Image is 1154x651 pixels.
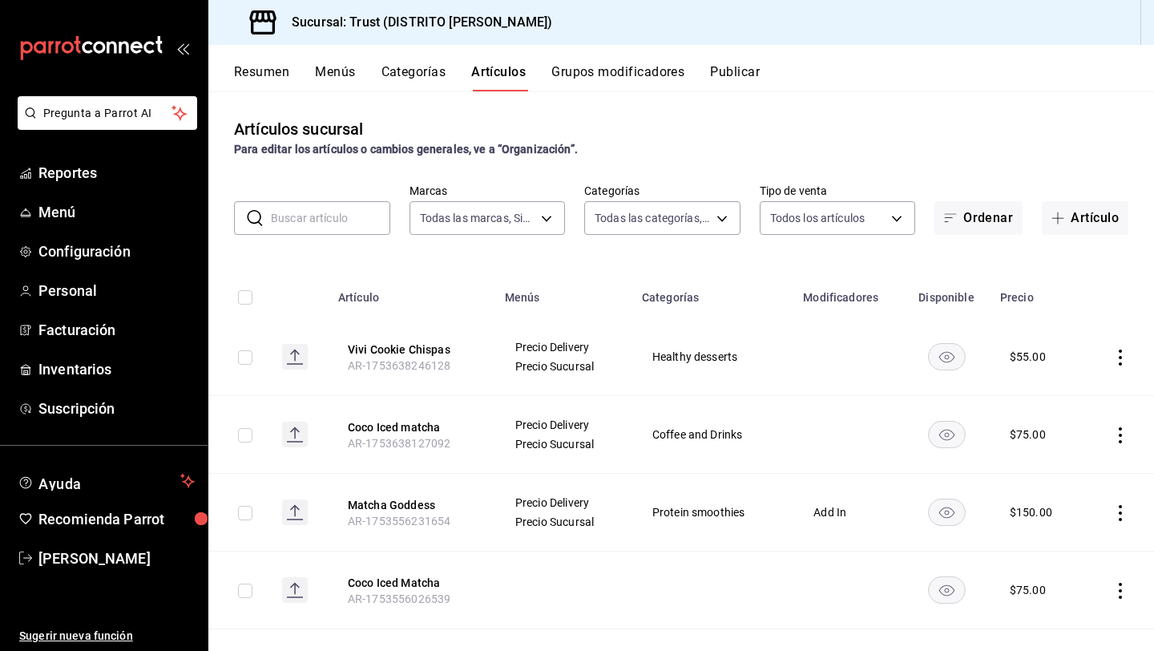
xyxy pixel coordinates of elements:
[271,202,390,234] input: Buscar artículo
[1010,427,1046,443] div: $ 75.00
[515,439,612,450] span: Precio Sucursal
[348,575,476,591] button: edit-product-location
[760,185,916,196] label: Tipo de venta
[348,437,450,450] span: AR-1753638127092
[515,497,612,508] span: Precio Delivery
[19,628,195,645] span: Sugerir nueva función
[495,267,632,318] th: Menús
[1112,427,1128,443] button: actions
[928,343,966,370] button: availability-product
[38,471,174,491] span: Ayuda
[38,358,195,380] span: Inventarios
[652,429,773,440] span: Coffee and Drinks
[234,64,289,91] button: Resumen
[934,201,1023,235] button: Ordenar
[710,64,760,91] button: Publicar
[18,96,197,130] button: Pregunta a Parrot AI
[348,419,476,435] button: edit-product-location
[348,515,450,528] span: AR-1753556231654
[632,267,793,318] th: Categorías
[234,64,1154,91] div: navigation tabs
[1010,349,1046,365] div: $ 55.00
[329,267,495,318] th: Artículo
[551,64,684,91] button: Grupos modificadores
[770,210,865,226] span: Todos los artículos
[515,361,612,372] span: Precio Sucursal
[813,507,882,518] span: Add In
[38,162,195,184] span: Reportes
[38,241,195,262] span: Configuración
[279,13,552,32] h3: Sucursal: Trust (DISTRITO [PERSON_NAME])
[38,319,195,341] span: Facturación
[1112,583,1128,599] button: actions
[793,267,902,318] th: Modificadores
[38,548,195,569] span: [PERSON_NAME]
[928,421,966,448] button: availability-product
[381,64,446,91] button: Categorías
[991,267,1084,318] th: Precio
[410,185,566,196] label: Marcas
[11,116,197,133] a: Pregunta a Parrot AI
[1112,505,1128,521] button: actions
[595,210,711,226] span: Todas las categorías, Sin categoría
[515,342,612,353] span: Precio Delivery
[38,280,195,301] span: Personal
[652,507,773,518] span: Protein smoothies
[928,576,966,604] button: availability-product
[1010,582,1046,598] div: $ 75.00
[1042,201,1128,235] button: Artículo
[348,497,476,513] button: edit-product-location
[176,42,189,55] button: open_drawer_menu
[902,267,991,318] th: Disponible
[38,398,195,419] span: Suscripción
[234,117,363,141] div: Artículos sucursal
[1010,504,1052,520] div: $ 150.00
[234,143,578,156] strong: Para editar los artículos o cambios generales, ve a “Organización”.
[348,359,450,372] span: AR-1753638246128
[315,64,355,91] button: Menús
[515,419,612,431] span: Precio Delivery
[584,185,740,196] label: Categorías
[515,516,612,528] span: Precio Sucursal
[43,105,172,122] span: Pregunta a Parrot AI
[348,592,450,605] span: AR-1753556026539
[38,508,195,530] span: Recomienda Parrot
[471,64,526,91] button: Artículos
[420,210,536,226] span: Todas las marcas, Sin marca
[652,351,773,362] span: Healthy desserts
[928,499,966,526] button: availability-product
[38,201,195,223] span: Menú
[348,342,476,358] button: edit-product-location
[1112,350,1128,366] button: actions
